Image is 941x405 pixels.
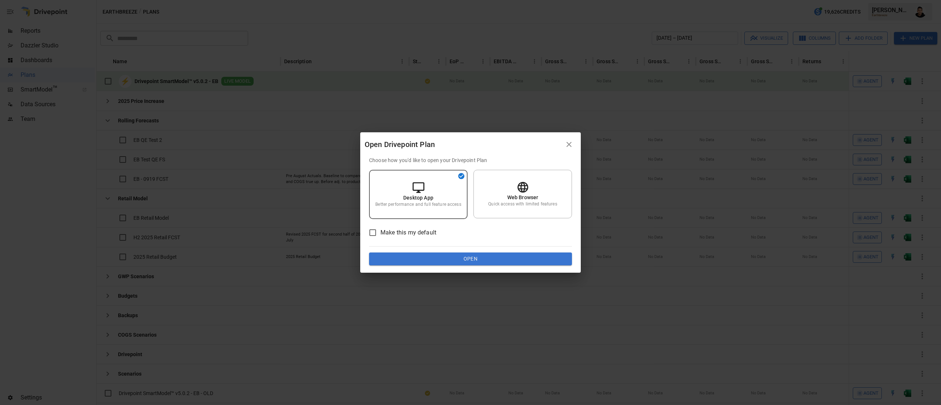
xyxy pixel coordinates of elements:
[375,201,461,208] p: Better performance and full feature access
[369,157,572,164] p: Choose how you'd like to open your Drivepoint Plan
[365,139,562,150] div: Open Drivepoint Plan
[507,194,539,201] p: Web Browser
[369,252,572,266] button: Open
[488,201,557,207] p: Quick access with limited features
[403,194,433,201] p: Desktop App
[380,228,436,237] span: Make this my default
